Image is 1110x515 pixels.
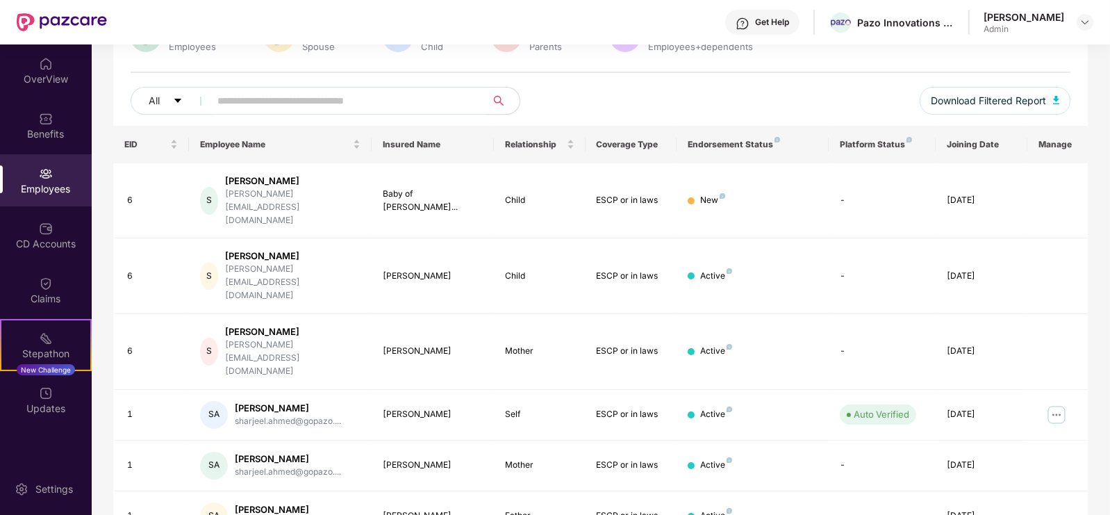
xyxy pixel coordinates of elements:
[17,13,107,31] img: New Pazcare Logo
[936,126,1027,163] th: Joining Date
[700,408,732,421] div: Active
[200,338,218,366] div: S
[173,96,183,107] span: caret-down
[931,93,1046,108] span: Download Filtered Report
[505,459,574,472] div: Mother
[727,457,732,463] img: svg+xml;base64,PHN2ZyB4bWxucz0iaHR0cDovL3d3dy53My5vcmcvMjAwMC9zdmciIHdpZHRoPSI4IiBoZWlnaHQ9IjgiIH...
[149,93,160,108] span: All
[189,126,372,163] th: Employee Name
[646,41,756,52] div: Employees+dependents
[829,441,936,491] td: -
[700,270,732,283] div: Active
[755,17,789,28] div: Get Help
[947,408,1016,421] div: [DATE]
[39,277,53,291] img: svg+xml;base64,PHN2ZyBpZD0iQ2xhaW0iIHhtbG5zPSJodHRwOi8vd3d3LnczLm9yZy8yMDAwL3N2ZyIgd2lkdGg9IjIwIi...
[235,452,341,466] div: [PERSON_NAME]
[200,401,228,429] div: SA
[857,16,954,29] div: Pazo Innovations Private Limited
[235,466,341,479] div: sharjeel.ahmed@gopazo....
[39,222,53,236] img: svg+xml;base64,PHN2ZyBpZD0iQ0RfQWNjb3VudHMiIGRhdGEtbmFtZT0iQ0QgQWNjb3VudHMiIHhtbG5zPSJodHRwOi8vd3...
[124,139,168,150] span: EID
[736,17,749,31] img: svg+xml;base64,PHN2ZyBpZD0iSGVscC0zMngzMiIgeG1sbnM9Imh0dHA6Ly93d3cudzMub3JnLzIwMDAvc3ZnIiB3aWR0aD...
[372,126,493,163] th: Insured Name
[200,452,228,480] div: SA
[947,194,1016,207] div: [DATE]
[831,19,851,27] img: pasted%20image%200.png
[505,408,574,421] div: Self
[383,345,482,358] div: [PERSON_NAME]
[984,24,1064,35] div: Admin
[127,408,179,421] div: 1
[688,139,818,150] div: Endorsement Status
[840,139,925,150] div: Platform Status
[300,41,338,52] div: Spouse
[1,347,90,361] div: Stepathon
[700,194,725,207] div: New
[383,188,482,214] div: Baby of [PERSON_NAME]...
[947,345,1016,358] div: [DATE]
[774,137,780,142] img: svg+xml;base64,PHN2ZyB4bWxucz0iaHR0cDovL3d3dy53My5vcmcvMjAwMC9zdmciIHdpZHRoPSI4IiBoZWlnaHQ9IjgiIH...
[225,250,361,263] div: [PERSON_NAME]
[1045,404,1068,426] img: manageButton
[225,174,361,188] div: [PERSON_NAME]
[1027,126,1088,163] th: Manage
[39,167,53,181] img: svg+xml;base64,PHN2ZyBpZD0iRW1wbG95ZWVzIiB4bWxucz0iaHR0cDovL3d3dy53My5vcmcvMjAwMC9zdmciIHdpZHRoPS...
[505,345,574,358] div: Mother
[383,459,482,472] div: [PERSON_NAME]
[597,345,666,358] div: ESCP or in laws
[727,508,732,514] img: svg+xml;base64,PHN2ZyB4bWxucz0iaHR0cDovL3d3dy53My5vcmcvMjAwMC9zdmciIHdpZHRoPSI4IiBoZWlnaHQ9IjgiIH...
[505,270,574,283] div: Child
[235,415,341,428] div: sharjeel.ahmed@gopazo....
[383,270,482,283] div: [PERSON_NAME]
[829,238,936,314] td: -
[225,325,361,338] div: [PERSON_NAME]
[906,137,912,142] img: svg+xml;base64,PHN2ZyB4bWxucz0iaHR0cDovL3d3dy53My5vcmcvMjAwMC9zdmciIHdpZHRoPSI4IiBoZWlnaHQ9IjgiIH...
[113,126,190,163] th: EID
[225,188,361,227] div: [PERSON_NAME][EMAIL_ADDRESS][DOMAIN_NAME]
[1053,96,1060,104] img: svg+xml;base64,PHN2ZyB4bWxucz0iaHR0cDovL3d3dy53My5vcmcvMjAwMC9zdmciIHhtbG5zOnhsaW5rPSJodHRwOi8vd3...
[727,268,732,274] img: svg+xml;base64,PHN2ZyB4bWxucz0iaHR0cDovL3d3dy53My5vcmcvMjAwMC9zdmciIHdpZHRoPSI4IiBoZWlnaHQ9IjgiIH...
[486,87,520,115] button: search
[597,270,666,283] div: ESCP or in laws
[127,270,179,283] div: 6
[200,187,218,215] div: S
[505,139,564,150] span: Relationship
[131,87,215,115] button: Allcaret-down
[920,87,1071,115] button: Download Filtered Report
[127,194,179,207] div: 6
[17,364,75,375] div: New Challenge
[15,482,28,496] img: svg+xml;base64,PHN2ZyBpZD0iU2V0dGluZy0yMHgyMCIgeG1sbnM9Imh0dHA6Ly93d3cudzMub3JnLzIwMDAvc3ZnIiB3aW...
[586,126,677,163] th: Coverage Type
[720,193,725,199] img: svg+xml;base64,PHN2ZyB4bWxucz0iaHR0cDovL3d3dy53My5vcmcvMjAwMC9zdmciIHdpZHRoPSI4IiBoZWlnaHQ9IjgiIH...
[200,139,350,150] span: Employee Name
[39,332,53,345] img: svg+xml;base64,PHN2ZyB4bWxucz0iaHR0cDovL3d3dy53My5vcmcvMjAwMC9zdmciIHdpZHRoPSIyMSIgaGVpZ2h0PSIyMC...
[225,338,361,378] div: [PERSON_NAME][EMAIL_ADDRESS][DOMAIN_NAME]
[486,95,513,106] span: search
[39,386,53,400] img: svg+xml;base64,PHN2ZyBpZD0iVXBkYXRlZCIgeG1sbnM9Imh0dHA6Ly93d3cudzMub3JnLzIwMDAvc3ZnIiB3aWR0aD0iMj...
[127,345,179,358] div: 6
[947,459,1016,472] div: [DATE]
[597,408,666,421] div: ESCP or in laws
[1079,17,1091,28] img: svg+xml;base64,PHN2ZyBpZD0iRHJvcGRvd24tMzJ4MzIiIHhtbG5zPSJodHRwOi8vd3d3LnczLm9yZy8yMDAwL3N2ZyIgd2...
[235,402,341,415] div: [PERSON_NAME]
[829,314,936,390] td: -
[597,459,666,472] div: ESCP or in laws
[727,407,732,412] img: svg+xml;base64,PHN2ZyB4bWxucz0iaHR0cDovL3d3dy53My5vcmcvMjAwMC9zdmciIHdpZHRoPSI4IiBoZWlnaHQ9IjgiIH...
[700,345,732,358] div: Active
[854,407,909,421] div: Auto Verified
[127,459,179,472] div: 1
[39,112,53,126] img: svg+xml;base64,PHN2ZyBpZD0iQmVuZWZpdHMiIHhtbG5zPSJodHRwOi8vd3d3LnczLm9yZy8yMDAwL3N2ZyIgd2lkdGg9Ij...
[527,41,565,52] div: Parents
[39,57,53,71] img: svg+xml;base64,PHN2ZyBpZD0iSG9tZSIgeG1sbnM9Imh0dHA6Ly93d3cudzMub3JnLzIwMDAvc3ZnIiB3aWR0aD0iMjAiIG...
[31,482,77,496] div: Settings
[597,194,666,207] div: ESCP or in laws
[700,459,732,472] div: Active
[225,263,361,302] div: [PERSON_NAME][EMAIL_ADDRESS][DOMAIN_NAME]
[505,194,574,207] div: Child
[727,344,732,350] img: svg+xml;base64,PHN2ZyB4bWxucz0iaHR0cDovL3d3dy53My5vcmcvMjAwMC9zdmciIHdpZHRoPSI4IiBoZWlnaHQ9IjgiIH...
[200,262,218,290] div: S
[947,270,1016,283] div: [DATE]
[829,163,936,239] td: -
[419,41,447,52] div: Child
[383,408,482,421] div: [PERSON_NAME]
